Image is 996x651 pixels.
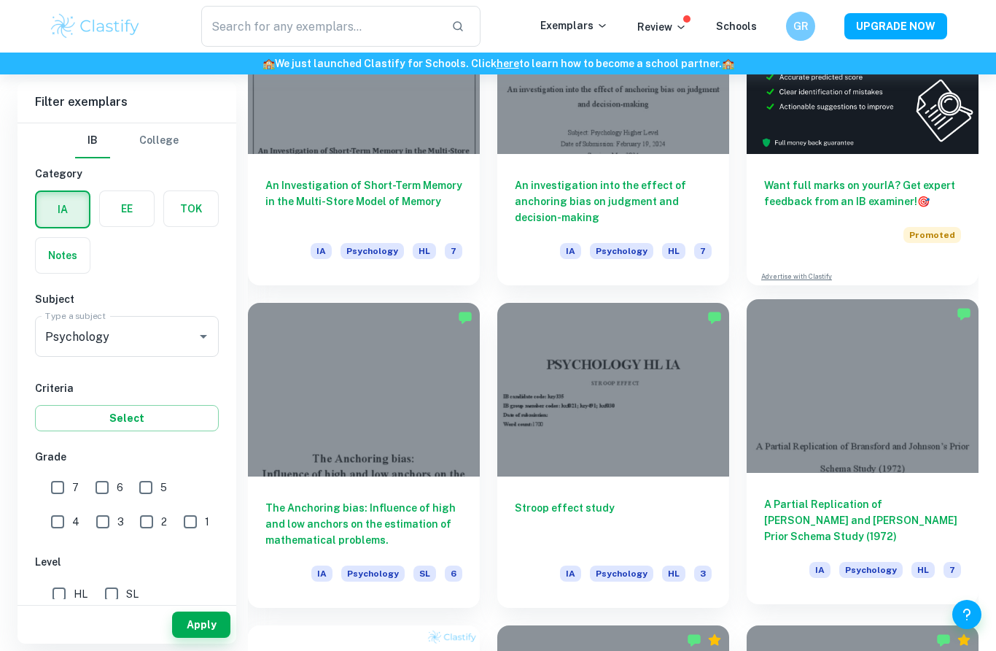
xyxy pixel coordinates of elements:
[445,243,462,259] span: 7
[662,566,685,582] span: HL
[161,514,167,530] span: 2
[75,123,110,158] button: IB
[952,600,981,629] button: Help and Feedback
[957,633,971,647] div: Premium
[36,192,89,227] button: IA
[764,177,961,209] h6: Want full marks on your IA ? Get expert feedback from an IB examiner!
[36,238,90,273] button: Notes
[117,479,123,496] span: 6
[49,12,141,41] img: Clastify logo
[72,479,79,496] span: 7
[74,586,87,602] span: HL
[311,566,332,582] span: IA
[458,310,472,325] img: Marked
[903,227,961,243] span: Promoted
[515,500,712,548] h6: Stroop effect study
[35,449,219,465] h6: Grade
[117,514,124,530] span: 3
[515,177,712,226] h6: An investigation into the effect of anchoring bias on judgment and decision-making
[164,191,218,226] button: TOK
[341,566,405,582] span: Psychology
[957,307,971,321] img: Marked
[100,191,154,226] button: EE
[497,303,729,609] a: Stroop effect studyIAPsychologyHL3
[262,58,275,69] span: 🏫
[560,243,581,259] span: IA
[687,633,701,647] img: Marked
[917,196,930,207] span: 🎯
[17,82,236,123] h6: Filter exemplars
[560,566,581,582] span: IA
[944,562,961,578] span: 7
[413,243,436,259] span: HL
[793,18,809,34] h6: GR
[716,20,757,32] a: Schools
[540,18,608,34] p: Exemplars
[341,243,404,259] span: Psychology
[311,243,332,259] span: IA
[844,13,947,39] button: UPGRADE NOW
[722,58,734,69] span: 🏫
[662,243,685,259] span: HL
[172,612,230,638] button: Apply
[201,6,440,47] input: Search for any exemplars...
[590,243,653,259] span: Psychology
[497,58,519,69] a: here
[809,562,830,578] span: IA
[413,566,436,582] span: SL
[193,326,214,347] button: Open
[911,562,935,578] span: HL
[590,566,653,582] span: Psychology
[764,496,961,544] h6: A Partial Replication of [PERSON_NAME] and [PERSON_NAME] Prior Schema Study (1972)
[35,405,219,431] button: Select
[707,310,722,325] img: Marked
[786,12,815,41] button: GR
[35,291,219,307] h6: Subject
[3,55,993,72] h6: We just launched Clastify for Schools. Click to learn how to become a school partner.
[265,177,462,226] h6: An Investigation of Short-Term Memory in the Multi-Store Model of Memory
[936,633,951,647] img: Marked
[445,566,462,582] span: 6
[761,271,832,282] a: Advertise with Clastify
[248,303,480,609] a: The Anchoring bias: Influence of high and low anchors on the estimation of mathematical problems....
[126,586,139,602] span: SL
[45,309,106,322] label: Type a subject
[707,633,722,647] div: Premium
[160,479,167,496] span: 5
[35,380,219,396] h6: Criteria
[35,166,219,182] h6: Category
[747,303,979,609] a: A Partial Replication of [PERSON_NAME] and [PERSON_NAME] Prior Schema Study (1972)IAPsychologyHL7
[35,554,219,570] h6: Level
[265,500,462,548] h6: The Anchoring bias: Influence of high and low anchors on the estimation of mathematical problems.
[205,514,209,530] span: 1
[839,562,903,578] span: Psychology
[72,514,79,530] span: 4
[75,123,179,158] div: Filter type choice
[694,243,712,259] span: 7
[637,19,687,35] p: Review
[694,566,712,582] span: 3
[139,123,179,158] button: College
